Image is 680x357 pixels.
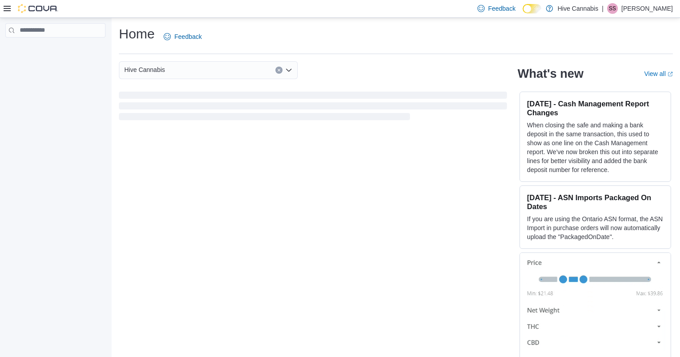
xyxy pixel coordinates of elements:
input: Dark Mode [523,4,541,13]
p: [PERSON_NAME] [621,3,673,14]
span: Feedback [174,32,202,41]
p: Hive Cannabis [558,3,598,14]
h3: [DATE] - Cash Management Report Changes [527,99,663,117]
button: Open list of options [285,67,292,74]
span: Feedback [488,4,515,13]
p: When closing the safe and making a bank deposit in the same transaction, this used to show as one... [527,121,663,174]
span: Loading [119,93,507,122]
svg: External link [667,71,673,77]
h2: What's new [518,67,583,81]
a: Feedback [160,28,205,46]
p: | [602,3,604,14]
img: Cova [18,4,58,13]
button: Clear input [275,67,283,74]
p: If you are using the Ontario ASN format, the ASN Import in purchase orders will now automatically... [527,214,663,241]
span: Dark Mode [523,13,523,14]
span: Hive Cannabis [124,64,165,75]
div: Silena Sparrow [607,3,618,14]
span: SS [609,3,616,14]
a: View allExternal link [644,70,673,77]
h3: [DATE] - ASN Imports Packaged On Dates [527,193,663,211]
h1: Home [119,25,155,43]
nav: Complex example [5,39,106,61]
